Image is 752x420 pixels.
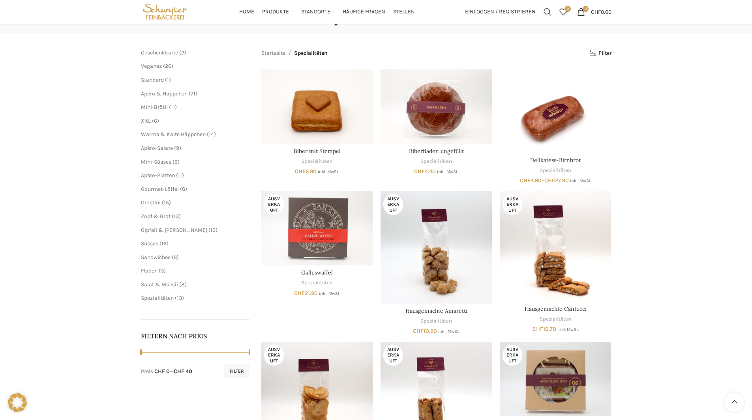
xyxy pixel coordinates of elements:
span: Ausverkauft [503,345,522,366]
span: 0 [583,6,589,12]
span: Zopf & Brot [141,213,171,220]
bdi: 21.90 [294,290,318,297]
a: Sandwiches [141,254,171,261]
small: inkl. MwSt. [318,169,339,174]
a: Site logo [141,8,189,15]
a: Standard [141,77,164,83]
span: CHF [533,326,543,332]
a: Mini-Brötli [141,104,168,110]
small: inkl. MwSt. [319,291,340,296]
a: Startseite [261,49,285,58]
span: 13 [174,213,179,220]
a: 0 CHF0.00 [573,4,615,20]
span: Fladen [141,267,158,274]
button: Filter [224,364,249,378]
a: Crostini [141,199,161,206]
span: Einloggen / Registrieren [465,9,536,15]
span: 13 [177,295,182,301]
a: Galluswaffel [301,269,333,276]
span: Home [239,8,254,16]
span: CHF [520,177,531,184]
span: 6 [182,186,185,192]
div: Meine Wunschliste [555,4,571,20]
div: Main navigation [193,4,461,20]
span: CHF [294,290,305,297]
span: 15 [164,199,169,206]
span: 16 [161,240,167,247]
a: Suchen [540,4,555,20]
a: Spezialitäten [301,158,333,165]
a: Scroll to top button [724,392,744,412]
a: Hausgemachte Amaretti [381,191,492,304]
a: Veganes [141,63,162,69]
span: Gipfeli & [PERSON_NAME] [141,227,207,233]
a: Apéro-Platten [141,172,175,179]
span: – [500,177,611,185]
a: Spezialitäten [301,279,333,287]
a: Spezialitäten [420,317,452,325]
a: Stellen [393,4,415,20]
a: Gourmet-Löffel [141,186,179,192]
span: 14 [209,131,214,138]
a: Biber mit Stempel [294,147,341,155]
a: Spezialitäten [141,295,174,301]
a: Standorte [301,4,335,20]
a: Spezialitäten [420,158,452,165]
span: Süsses [141,240,158,247]
a: Biberfladen ungefüllt [409,147,464,155]
span: 6 [154,118,157,124]
span: 11 [178,172,182,179]
a: Hausgemachte Cantucci [500,191,611,302]
a: 0 [555,4,571,20]
a: Einloggen / Registrieren [461,4,540,20]
a: Original Appenzeller Biber [500,342,611,416]
a: Warme & Kalte Häppchen [141,131,206,138]
span: 20 [165,63,171,69]
a: Hausgemachte Cantucci [525,305,587,312]
a: Delikatess-Birnbrot [530,157,581,164]
span: Standorte [301,8,330,16]
nav: Breadcrumb [261,49,328,58]
span: 8 [181,281,185,288]
span: Spezialitäten [294,49,328,58]
bdi: 10.70 [533,326,556,332]
span: CHF [413,328,424,334]
a: Apéro-Salate [141,145,173,151]
small: inkl. MwSt. [570,178,591,183]
span: Ausverkauft [383,345,403,366]
h5: Filtern nach Preis [141,332,250,340]
span: Produkte [262,8,289,16]
a: XXL [141,118,151,124]
bdi: 4.90 [520,177,542,184]
a: Salat & Müesli [141,281,178,288]
a: Delikatess-Birnbrot [500,69,611,153]
div: Preis: — [141,368,192,375]
span: Häufige Fragen [343,8,385,16]
a: Filter [589,50,611,57]
a: Hausgemachte Amaretti [405,307,467,314]
span: Ausverkauft [503,194,522,215]
bdi: 4.40 [414,168,436,175]
a: Produkte [262,4,293,20]
span: 9 [174,159,178,165]
a: Apéro & Häppchen [141,90,188,97]
a: Geschenkkarte [141,49,178,56]
a: Galluswaffel [261,191,373,265]
a: Häufige Fragen [343,4,385,20]
span: 3 [161,267,164,274]
span: 2 [181,49,184,56]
